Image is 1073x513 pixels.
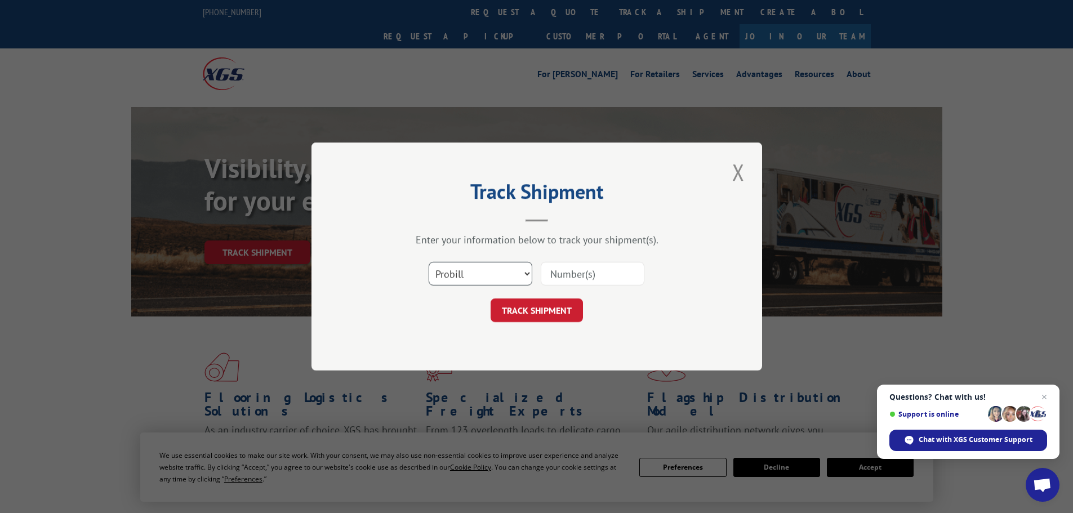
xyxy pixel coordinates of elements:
[368,184,706,205] h2: Track Shipment
[368,233,706,246] div: Enter your information below to track your shipment(s).
[729,157,748,188] button: Close modal
[889,392,1047,402] span: Questions? Chat with us!
[919,435,1032,445] span: Chat with XGS Customer Support
[491,298,583,322] button: TRACK SHIPMENT
[1026,468,1059,502] a: Open chat
[889,430,1047,451] span: Chat with XGS Customer Support
[541,262,644,286] input: Number(s)
[889,410,984,418] span: Support is online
